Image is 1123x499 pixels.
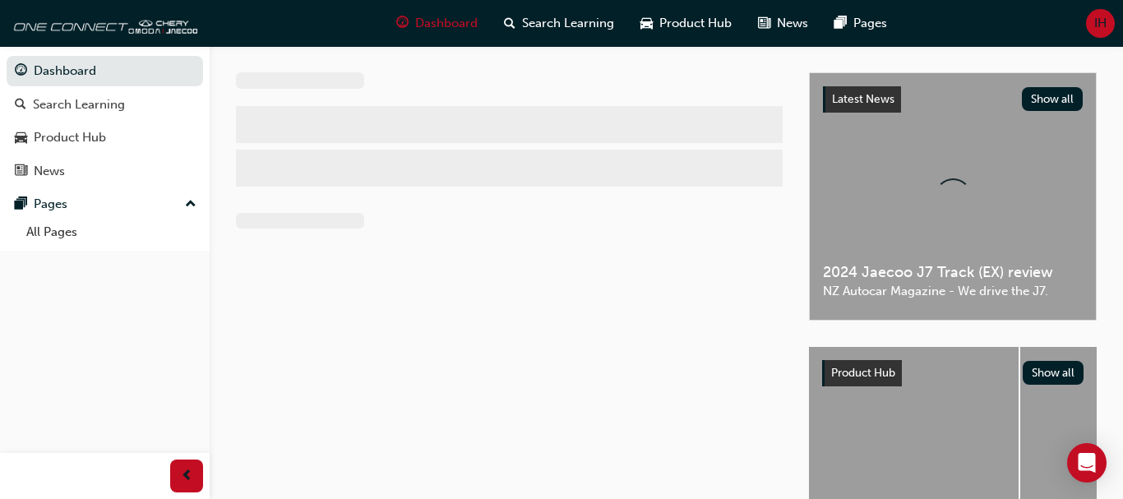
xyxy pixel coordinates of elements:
span: pages-icon [15,197,27,212]
a: Search Learning [7,90,203,120]
a: guage-iconDashboard [383,7,491,40]
span: prev-icon [181,466,193,487]
span: Dashboard [415,14,478,33]
span: 2024 Jaecoo J7 Track (EX) review [823,263,1083,282]
span: news-icon [758,13,770,34]
span: car-icon [15,131,27,146]
span: guage-icon [15,64,27,79]
a: search-iconSearch Learning [491,7,627,40]
a: News [7,156,203,187]
a: All Pages [20,219,203,245]
button: Show all [1022,87,1084,111]
a: Latest NewsShow all2024 Jaecoo J7 Track (EX) reviewNZ Autocar Magazine - We drive the J7. [809,72,1097,321]
button: Pages [7,189,203,219]
a: news-iconNews [745,7,821,40]
button: DashboardSearch LearningProduct HubNews [7,53,203,189]
div: Open Intercom Messenger [1067,443,1107,483]
span: search-icon [15,98,26,113]
span: Product Hub [659,14,732,33]
div: News [34,162,65,181]
span: Product Hub [831,366,895,380]
img: oneconnect [8,7,197,39]
span: guage-icon [396,13,409,34]
span: News [777,14,808,33]
span: Latest News [832,92,894,106]
a: car-iconProduct Hub [627,7,745,40]
button: Show all [1023,361,1084,385]
span: pages-icon [834,13,847,34]
a: pages-iconPages [821,7,900,40]
div: Pages [34,195,67,214]
div: Product Hub [34,128,106,147]
span: news-icon [15,164,27,179]
span: car-icon [640,13,653,34]
a: Product Hub [7,122,203,153]
a: Latest NewsShow all [823,86,1083,113]
span: IH [1094,14,1107,33]
span: search-icon [504,13,515,34]
button: IH [1086,9,1115,38]
span: Search Learning [522,14,614,33]
div: Search Learning [33,95,125,114]
span: NZ Autocar Magazine - We drive the J7. [823,282,1083,301]
span: up-icon [185,194,196,215]
span: Pages [853,14,887,33]
a: Product HubShow all [822,360,1084,386]
a: Dashboard [7,56,203,86]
